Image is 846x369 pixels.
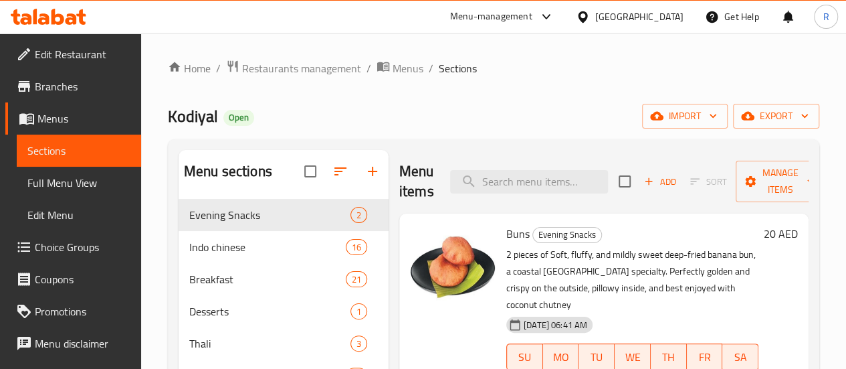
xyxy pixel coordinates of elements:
[5,38,141,70] a: Edit Restaurant
[736,161,825,202] button: Manage items
[27,207,130,223] span: Edit Menu
[179,263,389,295] div: Breakfast21
[356,155,389,188] button: Add section
[823,9,829,24] span: R
[17,135,141,167] a: Sections
[5,327,141,360] a: Menu disclaimer
[189,207,350,223] span: Evening Snacks
[189,336,350,352] span: Thali
[189,239,346,255] span: Indo chinese
[296,157,324,186] span: Select all sections
[366,60,371,76] li: /
[350,207,367,223] div: items
[5,70,141,102] a: Branches
[346,273,366,286] span: 21
[35,46,130,62] span: Edit Restaurant
[450,170,608,194] input: search
[346,239,367,255] div: items
[346,241,366,254] span: 16
[17,167,141,199] a: Full Menu View
[351,338,366,350] span: 3
[35,336,130,352] span: Menu disclaimer
[681,171,736,192] span: Select section first
[506,224,530,244] span: Buns
[351,209,366,222] span: 2
[512,348,538,367] span: SU
[350,303,367,319] div: items
[533,227,601,242] span: Evening Snacks
[27,143,130,159] span: Sections
[5,295,141,327] a: Promotions
[5,102,141,135] a: Menus
[620,348,645,367] span: WE
[642,174,678,190] span: Add
[17,199,141,231] a: Edit Menu
[399,161,434,202] h2: Menu items
[656,348,681,367] span: TH
[429,60,433,76] li: /
[324,155,356,188] span: Sort sections
[27,175,130,191] span: Full Menu View
[189,271,346,287] span: Breakfast
[642,104,728,129] button: import
[35,239,130,255] span: Choice Groups
[744,108,809,125] span: export
[692,348,718,367] span: FR
[226,60,361,77] a: Restaurants management
[639,171,681,192] span: Add item
[179,295,389,327] div: Desserts1
[35,271,130,287] span: Coupons
[653,108,717,125] span: import
[518,319,593,331] span: [DATE] 06:41 AM
[639,171,681,192] button: Add
[179,231,389,263] div: Indo chinese16
[189,303,350,319] span: Desserts
[242,60,361,76] span: Restaurants management
[184,161,272,181] h2: Menu sections
[584,348,609,367] span: TU
[764,224,798,243] h6: 20 AED
[168,60,211,76] a: Home
[5,231,141,263] a: Choice Groups
[179,199,389,231] div: Evening Snacks2
[410,224,496,310] img: Buns
[37,110,130,127] span: Menus
[223,112,254,123] span: Open
[5,263,141,295] a: Coupons
[439,60,477,76] span: Sections
[351,305,366,318] span: 1
[35,303,130,319] span: Promotions
[746,165,815,198] span: Manage items
[377,60,423,77] a: Menus
[223,110,254,126] div: Open
[35,78,130,94] span: Branches
[506,246,758,313] p: 2 pieces of Soft, fluffy, and mildly sweet deep-fried banana bun, a coastal [GEOGRAPHIC_DATA] spe...
[548,348,574,367] span: MO
[595,9,683,24] div: [GEOGRAPHIC_DATA]
[179,327,389,360] div: Thali3
[216,60,221,76] li: /
[450,9,532,25] div: Menu-management
[346,271,367,287] div: items
[350,336,367,352] div: items
[611,167,639,196] span: Select section
[168,101,218,131] span: Kodiyal
[728,348,753,367] span: SA
[393,60,423,76] span: Menus
[532,227,602,243] div: Evening Snacks
[733,104,819,129] button: export
[168,60,819,77] nav: breadcrumb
